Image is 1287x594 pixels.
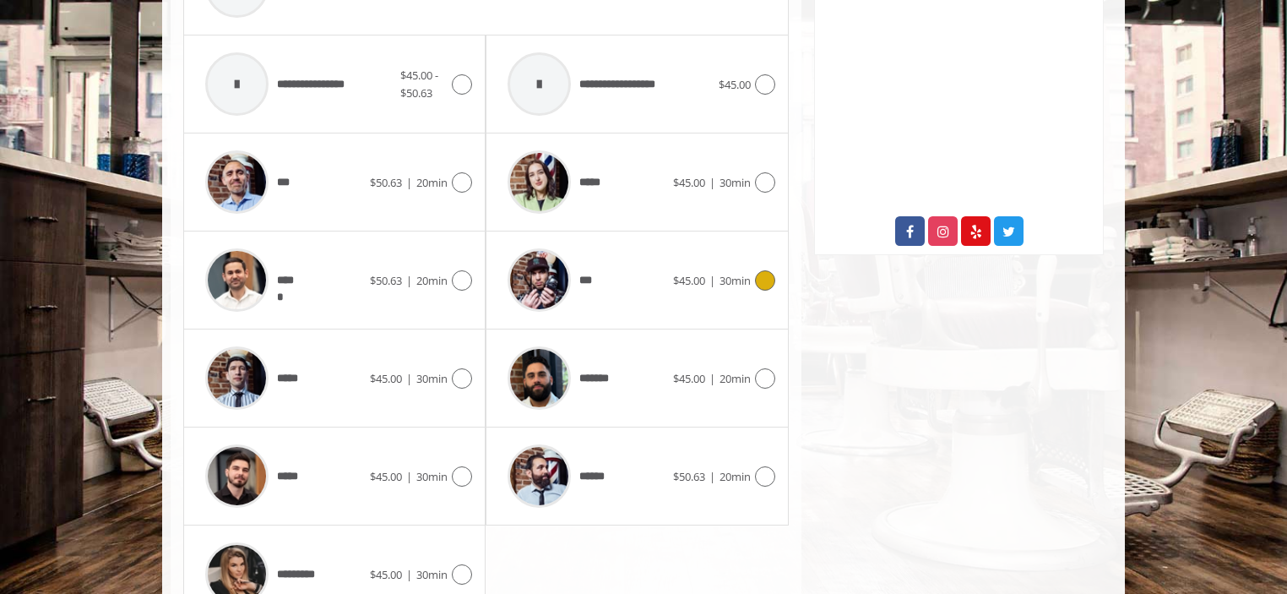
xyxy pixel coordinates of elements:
span: 30min [416,371,448,386]
span: $45.00 [370,567,402,582]
span: 20min [720,371,751,386]
span: $45.00 [673,175,705,190]
span: | [709,371,715,386]
span: $45.00 [370,371,402,386]
span: 30min [720,175,751,190]
span: $50.63 [370,175,402,190]
span: $45.00 [370,469,402,484]
span: | [709,175,715,190]
span: $45.00 [719,77,751,92]
span: | [406,469,412,484]
span: 20min [720,469,751,484]
span: 30min [720,273,751,288]
span: $50.63 [370,273,402,288]
span: $50.63 [673,469,705,484]
span: | [406,273,412,288]
span: | [709,273,715,288]
span: 30min [416,469,448,484]
span: $45.00 [673,371,705,386]
span: | [406,175,412,190]
span: 20min [416,175,448,190]
span: $45.00 [673,273,705,288]
span: $45.00 - $50.63 [400,68,438,101]
span: | [406,371,412,386]
span: 20min [416,273,448,288]
span: 30min [416,567,448,582]
span: | [406,567,412,582]
span: | [709,469,715,484]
